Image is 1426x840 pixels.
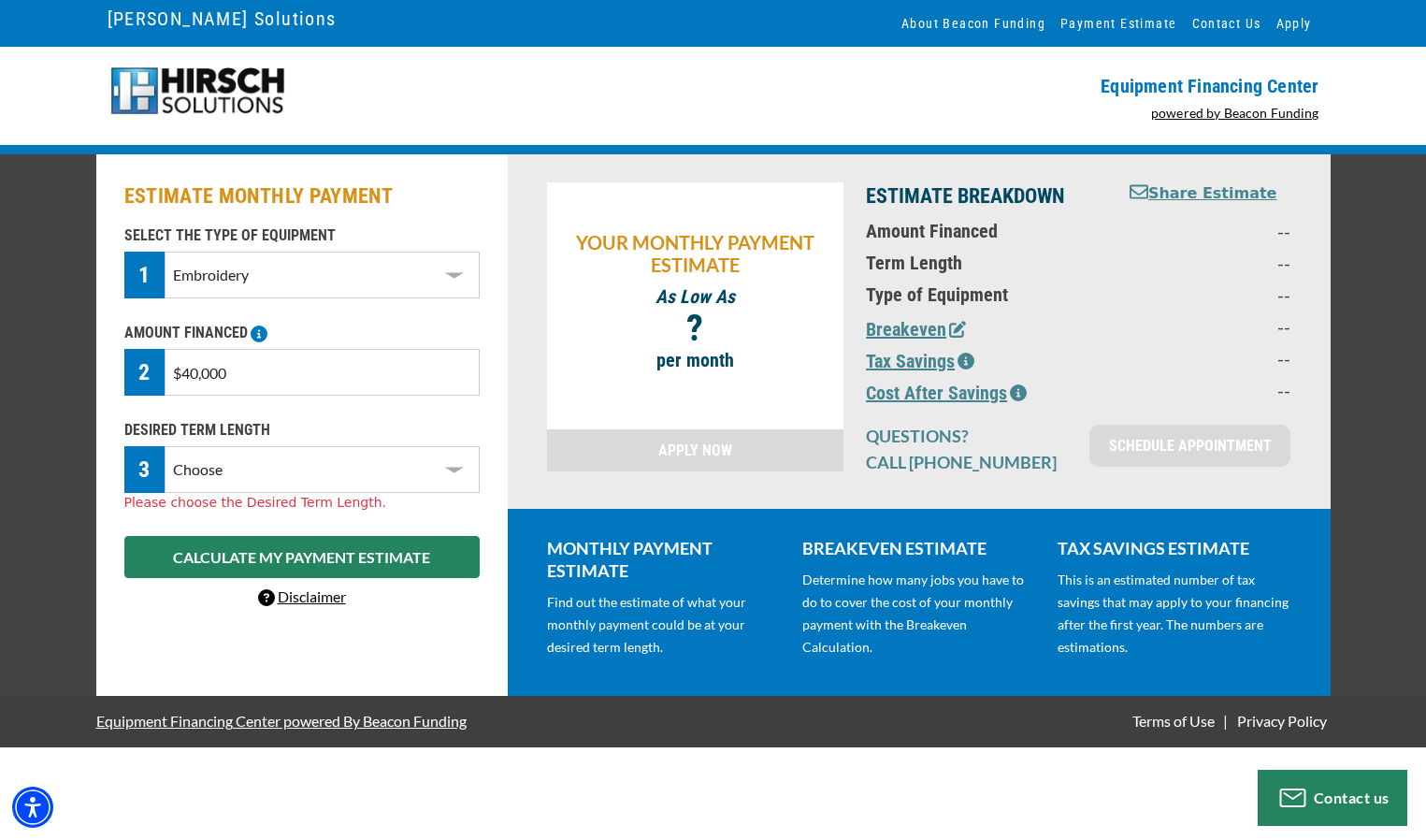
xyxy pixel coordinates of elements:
[165,349,479,396] input: $
[866,425,1067,447] p: QUESTIONS?
[124,446,166,493] div: 3
[556,285,835,308] p: As Low As
[547,591,780,659] p: Find out the estimate of what your monthly payment could be at your desired term length.
[124,536,480,578] button: CALCULATE MY PAYMENT ESTIMATE
[866,379,1027,407] button: Cost After Savings
[124,349,166,396] div: 2
[725,75,1319,97] p: Equipment Financing Center
[1258,770,1407,826] button: Contact us
[547,537,780,582] p: MONTHLY PAYMENT ESTIMATE
[1314,789,1390,806] span: Contact us
[12,787,53,828] div: Accessibility Menu
[556,349,835,371] p: per month
[1130,182,1277,206] button: Share Estimate
[124,182,480,210] h2: ESTIMATE MONTHLY PAYMENT
[1151,105,1319,121] a: powered by Beacon Funding - open in a new tab
[1058,569,1290,659] p: This is an estimated number of tax savings that may apply to your financing after the first year....
[1223,712,1228,730] span: |
[866,283,1104,306] p: Type of Equipment
[124,493,480,513] div: Please choose the Desired Term Length.
[866,347,974,375] button: Tax Savings
[124,252,166,298] div: 1
[556,231,835,276] p: YOUR MONTHLY PAYMENT ESTIMATE
[1127,283,1290,306] p: --
[1127,220,1290,242] p: --
[108,3,337,35] a: [PERSON_NAME] Solutions
[866,220,1104,242] p: Amount Financed
[108,65,288,117] img: logo
[802,537,1035,559] p: BREAKEVEN ESTIMATE
[866,182,1104,210] p: ESTIMATE BREAKDOWN
[1127,347,1290,369] p: --
[124,322,480,344] p: AMOUNT FINANCED
[866,315,966,343] button: Breakeven
[866,252,1104,274] p: Term Length
[1058,537,1290,559] p: TAX SAVINGS ESTIMATE
[1127,379,1290,401] p: --
[1127,252,1290,274] p: --
[547,429,844,471] a: APPLY NOW
[1089,425,1290,467] a: SCHEDULE APPOINTMENT
[802,569,1035,659] p: Determine how many jobs you have to do to cover the cost of your monthly payment with the Breakev...
[556,317,835,340] p: ?
[258,587,346,605] a: Disclaimer
[1233,712,1331,730] a: Privacy Policy - open in a new tab
[1129,712,1218,730] a: Terms of Use - open in a new tab
[1127,315,1290,338] p: --
[866,451,1067,473] p: CALL [PHONE_NUMBER]
[124,419,480,442] p: DESIRED TERM LENGTH
[124,224,480,247] p: SELECT THE TYPE OF EQUIPMENT
[96,698,467,744] a: Equipment Financing Center powered By Beacon Funding - open in a new tab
